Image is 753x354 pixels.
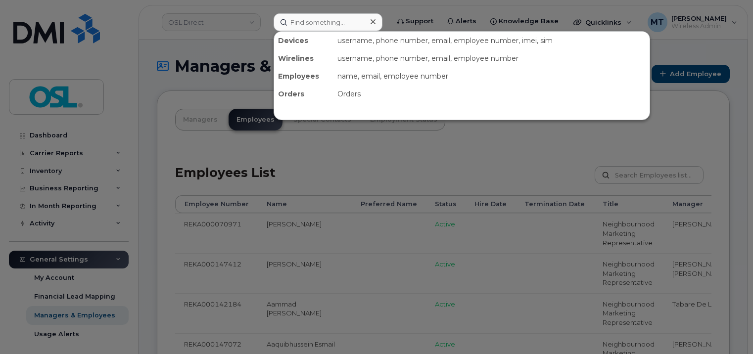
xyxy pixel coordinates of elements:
[274,67,333,85] div: Employees
[274,32,333,49] div: Devices
[274,85,333,103] div: Orders
[274,49,333,67] div: Wirelines
[333,49,650,67] div: username, phone number, email, employee number
[333,32,650,49] div: username, phone number, email, employee number, imei, sim
[333,85,650,103] div: Orders
[333,67,650,85] div: name, email, employee number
